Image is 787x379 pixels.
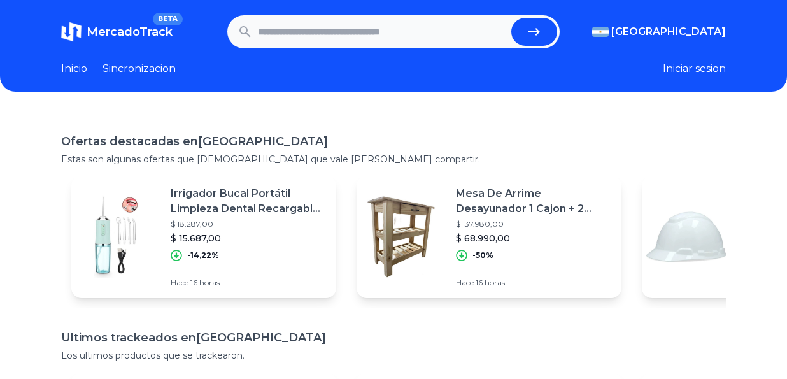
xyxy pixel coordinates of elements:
[171,219,326,229] p: $ 18.287,00
[61,61,87,76] a: Inicio
[71,176,336,298] a: Featured imageIrrigador Bucal Portátil Limpieza Dental Recargable Higiene$ 18.287,00$ 15.687,00-1...
[171,232,326,245] p: $ 15.687,00
[171,278,326,288] p: Hace 16 horas
[187,250,219,261] p: -14,22%
[61,153,726,166] p: Estas son algunas ofertas que [DEMOGRAPHIC_DATA] que vale [PERSON_NAME] compartir.
[61,22,173,42] a: MercadoTrackBETA
[357,176,621,298] a: Featured imageMesa De Arrime Desayunador 1 Cajon + 2 Parrilas [PERSON_NAME] 100cm$ 137.980,00$ 68...
[663,61,726,76] button: Iniciar sesion
[87,25,173,39] span: MercadoTrack
[61,132,726,150] h1: Ofertas destacadas en [GEOGRAPHIC_DATA]
[642,192,731,282] img: Featured image
[171,186,326,217] p: Irrigador Bucal Portátil Limpieza Dental Recargable Higiene
[456,219,611,229] p: $ 137.980,00
[71,192,160,282] img: Featured image
[103,61,176,76] a: Sincronizacion
[357,192,446,282] img: Featured image
[153,13,183,25] span: BETA
[611,24,726,39] span: [GEOGRAPHIC_DATA]
[472,250,493,261] p: -50%
[61,329,726,347] h1: Ultimos trackeados en [GEOGRAPHIC_DATA]
[592,27,609,37] img: Argentina
[456,232,611,245] p: $ 68.990,00
[456,186,611,217] p: Mesa De Arrime Desayunador 1 Cajon + 2 Parrilas [PERSON_NAME] 100cm
[592,24,726,39] button: [GEOGRAPHIC_DATA]
[61,22,82,42] img: MercadoTrack
[61,349,726,362] p: Los ultimos productos que se trackearon.
[456,278,611,288] p: Hace 16 horas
